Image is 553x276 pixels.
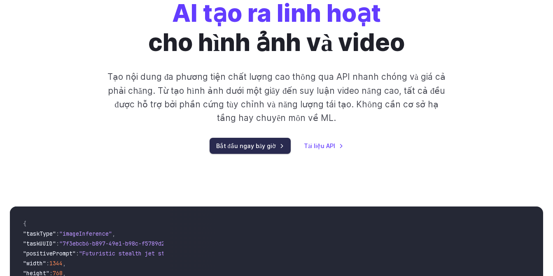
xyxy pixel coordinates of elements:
span: , [112,230,115,237]
span: : [76,250,79,257]
span: "7f3ebcb6-b897-49e1-b98c-f5789d2d40d7" [59,240,184,247]
span: "taskType" [23,230,56,237]
font: cho hình ảnh và video [148,28,405,57]
font: Tài liệu API [304,142,335,149]
span: "taskUUID" [23,240,56,247]
span: , [63,260,66,267]
font: Tạo nội dung đa phương tiện chất lượng cao thông qua API nhanh chóng và giá cả phải chăng. Từ tạo... [107,72,446,123]
a: Tài liệu API [304,141,343,151]
span: { [23,220,26,227]
span: "width" [23,260,46,267]
span: 1344 [49,260,63,267]
span: : [46,260,49,267]
span: "imageInference" [59,230,112,237]
span: "Futuristic stealth jet streaking through a neon-lit cityscape with glowing purple exhaust" [79,250,379,257]
span: : [56,230,59,237]
a: Bắt đầu ngay bây giờ [210,138,291,154]
span: "positivePrompt" [23,250,76,257]
span: : [56,240,59,247]
font: Bắt đầu ngay bây giờ [216,142,276,149]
